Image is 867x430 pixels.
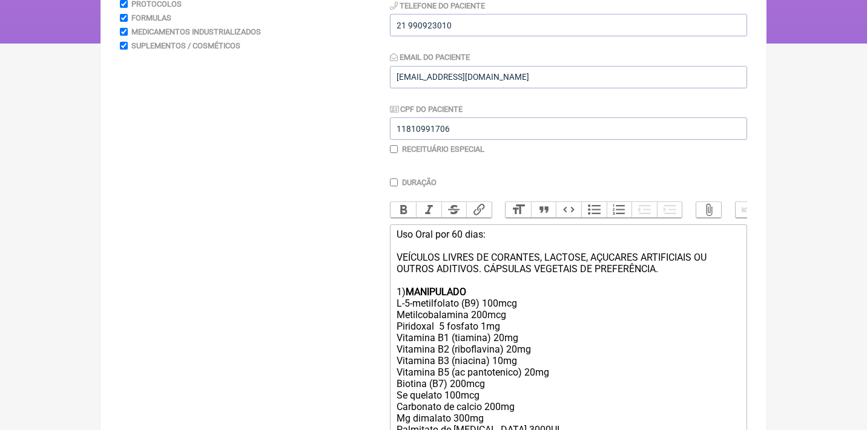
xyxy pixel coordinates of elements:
label: Receituário Especial [402,145,484,154]
button: Heading [506,202,531,218]
label: Telefone do Paciente [390,1,485,10]
label: Email do Paciente [390,53,470,62]
label: Medicamentos Industrializados [131,27,261,36]
button: Strikethrough [441,202,467,218]
button: Bold [391,202,416,218]
button: Increase Level [657,202,682,218]
div: Uso Oral por 60 dias: VEÍCULOS LIVRES DE CORANTES, LACTOSE, AÇUCARES ARTIFICIAIS OU OUTROS ADITIV... [397,229,740,298]
strong: MANIPULADO [406,286,466,298]
button: Bullets [581,202,607,218]
button: Undo [736,202,761,218]
button: Attach Files [696,202,722,218]
button: Link [466,202,492,218]
button: Italic [416,202,441,218]
label: Suplementos / Cosméticos [131,41,240,50]
label: Formulas [131,13,171,22]
button: Code [556,202,581,218]
button: Quote [531,202,556,218]
label: Duração [402,178,437,187]
button: Numbers [607,202,632,218]
label: CPF do Paciente [390,105,463,114]
button: Decrease Level [631,202,657,218]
